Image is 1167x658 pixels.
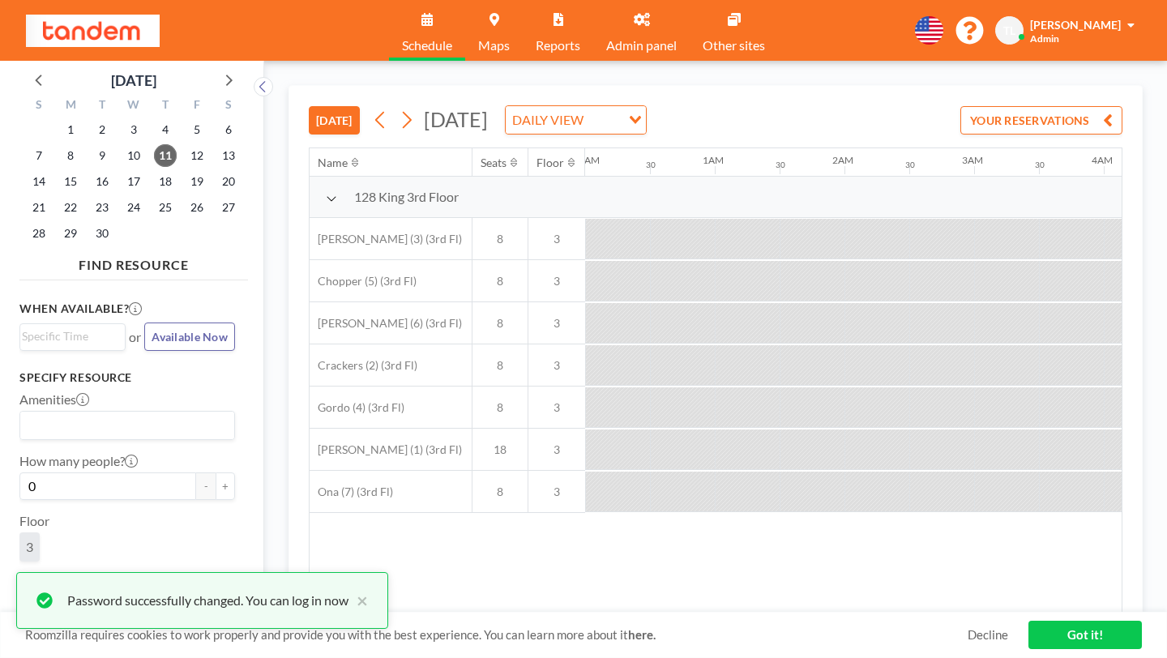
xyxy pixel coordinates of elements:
[118,96,150,117] div: W
[310,232,462,246] span: [PERSON_NAME] (3) (3rd Fl)
[28,144,50,167] span: Sunday, September 7, 2025
[424,107,488,131] span: [DATE]
[59,170,82,193] span: Monday, September 15, 2025
[310,274,417,288] span: Chopper (5) (3rd Fl)
[628,627,656,642] a: here.
[310,316,462,331] span: [PERSON_NAME] (6) (3rd Fl)
[91,222,113,245] span: Tuesday, September 30, 2025
[703,39,765,52] span: Other sites
[91,144,113,167] span: Tuesday, September 9, 2025
[348,591,368,610] button: close
[111,69,156,92] div: [DATE]
[217,170,240,193] span: Saturday, September 20, 2025
[528,274,585,288] span: 3
[573,154,600,166] div: 12AM
[154,118,177,141] span: Thursday, September 4, 2025
[217,144,240,167] span: Saturday, September 13, 2025
[20,324,125,348] div: Search for option
[19,370,235,385] h3: Specify resource
[528,232,585,246] span: 3
[968,627,1008,643] a: Decline
[181,96,212,117] div: F
[196,472,216,500] button: -
[154,170,177,193] span: Thursday, September 18, 2025
[606,39,677,52] span: Admin panel
[26,15,160,47] img: organization-logo
[186,196,208,219] span: Friday, September 26, 2025
[905,160,915,170] div: 30
[19,391,89,408] label: Amenities
[129,329,141,345] span: or
[154,196,177,219] span: Thursday, September 25, 2025
[24,96,55,117] div: S
[703,154,724,166] div: 1AM
[186,170,208,193] span: Friday, September 19, 2025
[472,485,528,499] span: 8
[1030,18,1121,32] span: [PERSON_NAME]
[19,513,49,529] label: Floor
[318,156,348,170] div: Name
[59,144,82,167] span: Monday, September 8, 2025
[310,485,393,499] span: Ona (7) (3rd Fl)
[67,591,348,610] div: Password successfully changed. You can log in now
[472,232,528,246] span: 8
[19,453,138,469] label: How many people?
[216,472,235,500] button: +
[59,196,82,219] span: Monday, September 22, 2025
[481,156,507,170] div: Seats
[26,539,33,555] span: 3
[217,196,240,219] span: Saturday, September 27, 2025
[1030,32,1059,45] span: Admin
[122,118,145,141] span: Wednesday, September 3, 2025
[212,96,244,117] div: S
[28,196,50,219] span: Sunday, September 21, 2025
[528,442,585,457] span: 3
[20,412,234,439] div: Search for option
[310,400,404,415] span: Gordo (4) (3rd Fl)
[402,39,452,52] span: Schedule
[472,442,528,457] span: 18
[588,109,619,130] input: Search for option
[528,485,585,499] span: 3
[91,170,113,193] span: Tuesday, September 16, 2025
[19,250,248,273] h4: FIND RESOURCE
[22,327,116,345] input: Search for option
[472,316,528,331] span: 8
[310,358,417,373] span: Crackers (2) (3rd Fl)
[152,330,228,344] span: Available Now
[528,316,585,331] span: 3
[22,415,225,436] input: Search for option
[960,106,1122,135] button: YOUR RESERVATIONS
[217,118,240,141] span: Saturday, September 6, 2025
[472,358,528,373] span: 8
[186,144,208,167] span: Friday, September 12, 2025
[25,627,968,643] span: Roomzilla requires cookies to work properly and provide you with the best experience. You can lea...
[122,196,145,219] span: Wednesday, September 24, 2025
[122,170,145,193] span: Wednesday, September 17, 2025
[28,170,50,193] span: Sunday, September 14, 2025
[776,160,785,170] div: 30
[506,106,646,134] div: Search for option
[55,96,87,117] div: M
[144,323,235,351] button: Available Now
[154,144,177,167] span: Thursday, September 11, 2025
[28,222,50,245] span: Sunday, September 28, 2025
[528,400,585,415] span: 3
[1035,160,1045,170] div: 30
[1092,154,1113,166] div: 4AM
[91,118,113,141] span: Tuesday, September 2, 2025
[478,39,510,52] span: Maps
[310,442,462,457] span: [PERSON_NAME] (1) (3rd Fl)
[528,358,585,373] span: 3
[59,222,82,245] span: Monday, September 29, 2025
[646,160,656,170] div: 30
[832,154,853,166] div: 2AM
[1028,621,1142,649] a: Got it!
[91,196,113,219] span: Tuesday, September 23, 2025
[536,156,564,170] div: Floor
[472,274,528,288] span: 8
[509,109,587,130] span: DAILY VIEW
[354,189,459,205] span: 128 King 3rd Floor
[59,118,82,141] span: Monday, September 1, 2025
[472,400,528,415] span: 8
